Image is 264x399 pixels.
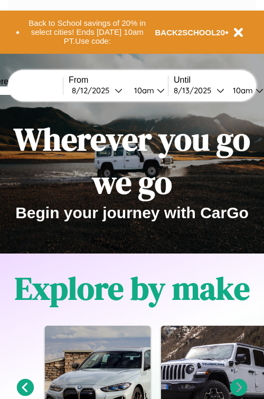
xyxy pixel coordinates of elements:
b: BACK2SCHOOL20 [155,28,225,37]
div: 10am [228,85,256,95]
button: 8/12/2025 [69,85,126,96]
label: From [69,75,168,85]
div: 8 / 13 / 2025 [174,85,216,95]
button: 10am [126,85,168,96]
button: Back to School savings of 20% in select cities! Ends [DATE] 10am PT.Use code: [20,16,155,48]
div: 10am [129,85,157,95]
h1: Explore by make [15,267,250,310]
div: 8 / 12 / 2025 [72,85,115,95]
